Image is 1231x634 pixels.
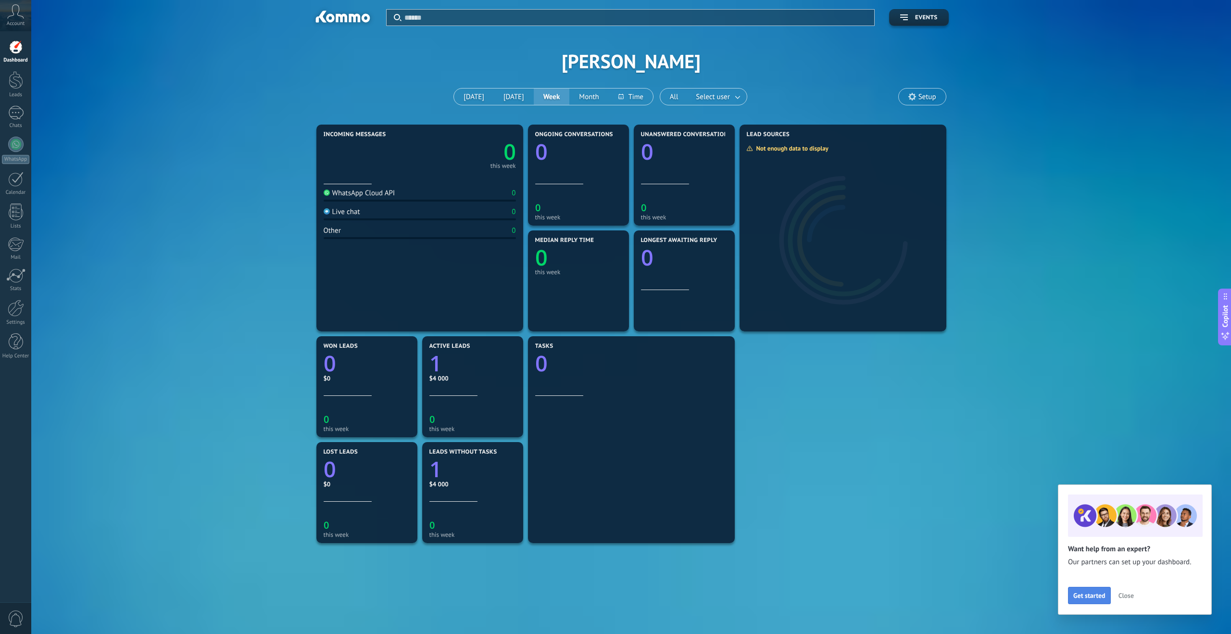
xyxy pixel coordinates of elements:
[535,201,540,214] text: 0
[429,531,516,538] div: this week
[324,480,410,488] div: $0
[429,349,442,378] text: 1
[324,425,410,432] div: this week
[641,131,732,138] span: Unanswered conversations
[324,413,329,426] text: 0
[324,190,330,196] img: WhatsApp Cloud API
[688,89,746,105] button: Select user
[1220,305,1230,328] span: Copilot
[535,349,548,378] text: 0
[694,90,731,103] span: Select user
[324,455,410,484] a: 0
[429,349,516,378] a: 1
[420,137,516,166] a: 0
[429,374,516,382] div: $4 000
[535,349,728,378] a: 0
[324,189,395,198] div: WhatsApp Cloud API
[2,223,30,229] div: Lists
[324,349,410,378] a: 0
[429,455,442,484] text: 1
[429,455,516,484] a: 1
[512,189,515,198] div: 0
[1068,587,1111,604] button: Get started
[512,226,515,235] div: 0
[1068,558,1202,567] span: Our partners can set up your dashboard.
[324,131,386,138] span: Incoming messages
[2,155,29,164] div: WhatsApp
[1118,592,1134,599] span: Close
[889,9,948,26] button: Events
[535,214,622,221] div: this week
[535,268,622,276] div: this week
[429,449,497,456] span: Leads without tasks
[429,413,435,426] text: 0
[915,14,937,21] span: Events
[324,374,410,382] div: $0
[324,226,341,235] div: Other
[746,144,835,152] div: Not enough data to display
[429,425,516,432] div: this week
[535,243,548,272] text: 0
[918,93,936,101] span: Setup
[324,449,358,456] span: Lost leads
[2,123,30,129] div: Chats
[2,92,30,98] div: Leads
[512,207,515,216] div: 0
[324,531,410,538] div: this week
[2,286,30,292] div: Stats
[2,254,30,261] div: Mail
[324,343,358,350] span: Won leads
[535,137,548,166] text: 0
[641,237,717,244] span: Longest awaiting reply
[641,243,653,272] text: 0
[2,57,30,63] div: Dashboard
[569,89,608,105] button: Month
[429,519,435,532] text: 0
[2,353,30,359] div: Help Center
[660,89,688,105] button: All
[2,319,30,326] div: Settings
[535,237,594,244] span: Median reply time
[324,455,336,484] text: 0
[324,349,336,378] text: 0
[641,137,653,166] text: 0
[535,343,553,350] span: Tasks
[535,131,613,138] span: Ongoing conversations
[1073,592,1105,599] span: Get started
[1114,588,1138,603] button: Close
[324,519,329,532] text: 0
[641,214,728,221] div: this week
[609,89,653,105] button: Time
[490,164,516,168] div: this week
[494,89,534,105] button: [DATE]
[429,480,516,488] div: $4 000
[747,131,790,138] span: Lead Sources
[2,190,30,196] div: Calendar
[503,137,516,166] text: 0
[7,21,25,27] span: Account
[534,89,570,105] button: Week
[429,343,470,350] span: Active leads
[1068,545,1202,554] h2: Want help from an expert?
[324,208,330,215] img: Live chat
[454,89,494,105] button: [DATE]
[324,207,360,216] div: Live chat
[641,201,646,214] text: 0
